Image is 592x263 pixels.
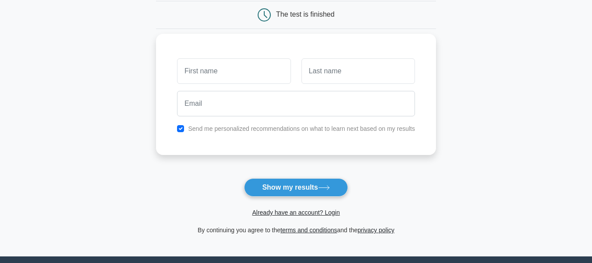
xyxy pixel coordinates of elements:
[301,58,415,84] input: Last name
[177,58,291,84] input: First name
[188,125,415,132] label: Send me personalized recommendations on what to learn next based on my results
[358,227,394,234] a: privacy policy
[252,209,340,216] a: Already have an account? Login
[244,178,347,197] button: Show my results
[151,225,441,235] div: By continuing you agree to the and the
[177,91,415,116] input: Email
[280,227,337,234] a: terms and conditions
[276,11,334,18] div: The test is finished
